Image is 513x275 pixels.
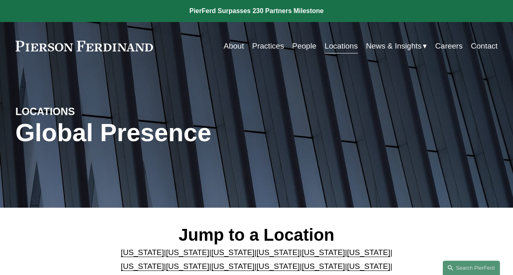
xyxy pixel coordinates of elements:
[211,248,255,257] a: [US_STATE]
[292,38,316,54] a: People
[347,262,390,271] a: [US_STATE]
[257,248,300,257] a: [US_STATE]
[211,262,255,271] a: [US_STATE]
[366,38,427,54] a: folder dropdown
[121,262,164,271] a: [US_STATE]
[116,225,397,245] h2: Jump to a Location
[302,248,345,257] a: [US_STATE]
[347,248,390,257] a: [US_STATE]
[166,248,209,257] a: [US_STATE]
[471,38,497,54] a: Contact
[366,39,422,53] span: News & Insights
[16,118,337,147] h1: Global Presence
[257,262,300,271] a: [US_STATE]
[16,105,136,118] h4: LOCATIONS
[224,38,244,54] a: About
[166,262,209,271] a: [US_STATE]
[443,261,500,275] a: Search this site
[121,248,164,257] a: [US_STATE]
[252,38,284,54] a: Practices
[435,38,463,54] a: Careers
[324,38,358,54] a: Locations
[302,262,345,271] a: [US_STATE]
